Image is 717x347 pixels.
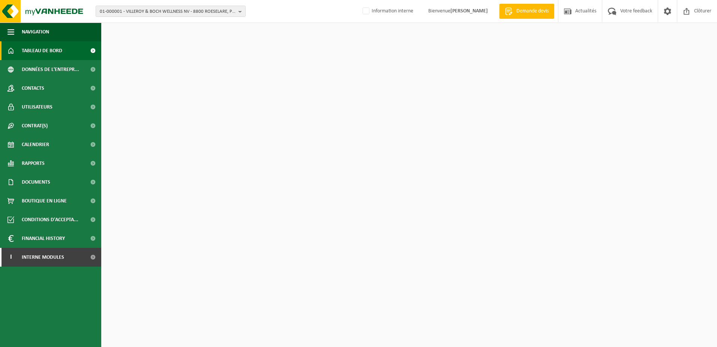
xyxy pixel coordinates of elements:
[22,192,67,210] span: Boutique en ligne
[22,23,49,41] span: Navigation
[22,229,65,248] span: Financial History
[361,6,413,17] label: Information interne
[22,98,52,116] span: Utilisateurs
[100,6,235,17] span: 01-000001 - VILLEROY & BOCH WELLNESS NV - 8800 ROESELARE, POPULIERSTRAAT 1
[22,79,44,98] span: Contacts
[22,248,64,267] span: Interne modules
[22,210,78,229] span: Conditions d'accepta...
[7,248,14,267] span: I
[22,173,50,192] span: Documents
[22,41,62,60] span: Tableau de bord
[22,135,49,154] span: Calendrier
[22,60,79,79] span: Données de l'entrepr...
[22,154,45,173] span: Rapports
[450,8,488,14] strong: [PERSON_NAME]
[514,8,550,15] span: Demande devis
[22,116,48,135] span: Contrat(s)
[499,4,554,19] a: Demande devis
[96,6,246,17] button: 01-000001 - VILLEROY & BOCH WELLNESS NV - 8800 ROESELARE, POPULIERSTRAAT 1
